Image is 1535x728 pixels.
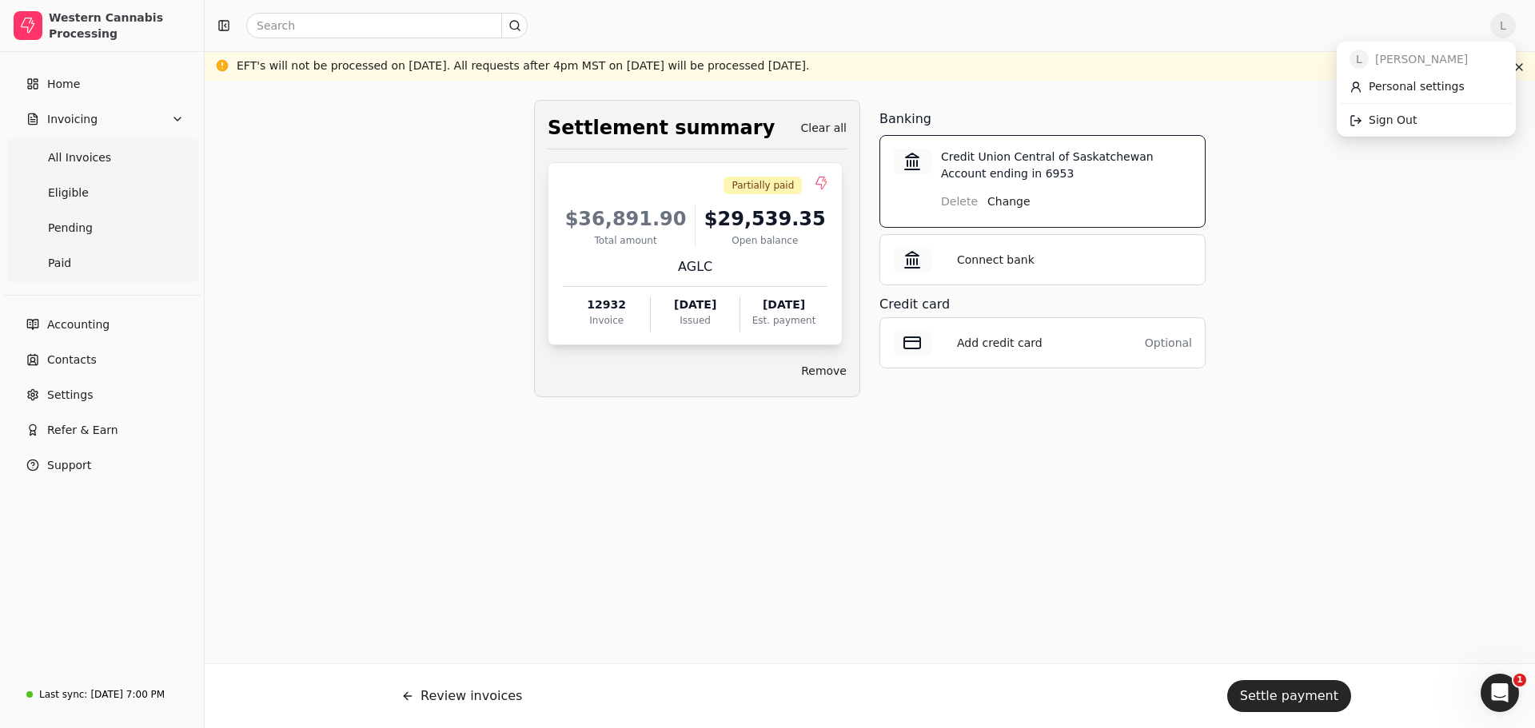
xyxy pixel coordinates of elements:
[48,149,111,166] span: All Invoices
[702,233,827,248] div: Open balance
[879,109,1206,129] h3: Banking
[47,316,110,333] span: Accounting
[47,352,97,368] span: Contacts
[563,313,650,328] div: Invoice
[740,313,827,328] div: Est. payment
[740,296,827,313] div: [DATE]
[563,296,650,313] div: 12932
[6,344,197,376] a: Contacts
[47,387,93,404] span: Settings
[49,10,190,42] div: Western Cannabis Processing
[6,68,197,100] a: Home
[1375,51,1468,68] span: [PERSON_NAME]
[563,233,688,248] div: Total amount
[39,687,87,702] div: Last sync:
[48,185,89,201] span: Eligible
[6,414,197,446] button: Refer & Earn
[47,111,98,128] span: Invoicing
[48,255,71,272] span: Paid
[6,680,197,709] a: Last sync:[DATE] 7:00 PM
[246,13,528,38] input: Search
[47,76,80,93] span: Home
[548,113,775,142] div: Settlement summary
[702,205,827,233] div: $29,539.35
[651,313,739,328] div: Issued
[90,687,165,702] div: [DATE] 7:00 PM
[47,457,91,474] span: Support
[1490,13,1516,38] button: L
[651,296,739,313] div: [DATE]
[944,247,1047,273] button: Connect bank
[10,212,194,244] a: Pending
[1145,335,1192,352] div: Optional
[1513,674,1526,686] span: 1
[1369,78,1465,95] span: Personal settings
[10,177,194,209] a: Eligible
[1337,42,1516,137] div: L
[801,115,847,141] button: Clear all
[563,205,688,233] div: $36,891.90
[732,178,794,193] span: Partially paid
[6,379,197,411] a: Settings
[10,247,194,279] a: Paid
[563,257,827,276] div: AGLC
[10,141,194,173] a: All Invoices
[6,103,197,135] button: Invoicing
[801,358,847,384] button: Remove
[1350,50,1369,69] span: L
[941,149,1192,182] p: Credit Union Central of Saskatchewan Account ending in 6953
[1227,680,1351,712] button: Settle payment
[987,189,1031,214] button: Change
[879,295,1206,314] h3: Credit card
[237,58,810,74] div: EFT's will not be processed on [DATE]. All requests after 4pm MST on [DATE] will be processed [DA...
[1481,674,1519,712] iframe: Intercom live chat
[389,677,535,715] button: Review invoices
[944,330,1055,356] button: Add credit card
[6,449,197,481] button: Support
[48,220,93,237] span: Pending
[6,308,197,340] a: Accounting
[1369,112,1417,129] span: Sign Out
[47,422,118,439] span: Refer & Earn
